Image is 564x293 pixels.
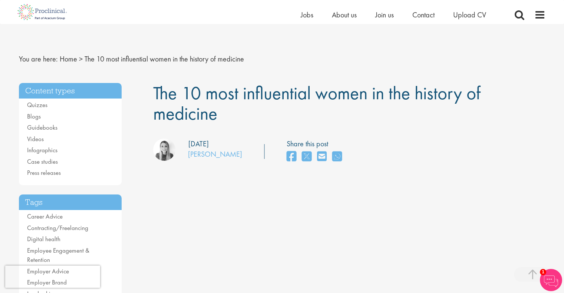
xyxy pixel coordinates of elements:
span: > [79,54,83,64]
a: Career Advice [27,212,63,220]
a: share on email [317,149,327,165]
a: Contracting/Freelancing [27,224,88,232]
a: Guidebooks [27,123,57,131]
a: breadcrumb link [60,54,77,64]
label: Share this post [287,139,346,149]
a: [PERSON_NAME] [188,149,242,159]
a: Videos [27,135,44,143]
a: share on twitter [302,149,311,165]
div: [DATE] [188,139,209,149]
a: Contact [412,10,435,20]
a: Jobs [301,10,313,20]
span: You are here: [19,54,58,64]
a: Press releases [27,169,61,177]
span: 1 [540,269,546,275]
a: Upload CV [453,10,486,20]
a: share on facebook [287,149,296,165]
a: Case studies [27,157,58,166]
a: Employee Engagement & Retention [27,246,89,264]
iframe: reCAPTCHA [5,266,100,288]
span: The 10 most influential women in the history of medicine [85,54,244,64]
a: Infographics [27,146,57,154]
img: Chatbot [540,269,562,291]
h3: Content types [19,83,122,99]
a: Join us [375,10,394,20]
span: The 10 most influential women in the history of medicine [153,81,481,125]
a: Digital health [27,235,60,243]
a: share on whats app [332,149,342,165]
a: About us [332,10,357,20]
img: Hannah Burke [153,139,175,161]
h3: Tags [19,194,122,210]
a: Quizzes [27,101,47,109]
a: Blogs [27,112,41,120]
